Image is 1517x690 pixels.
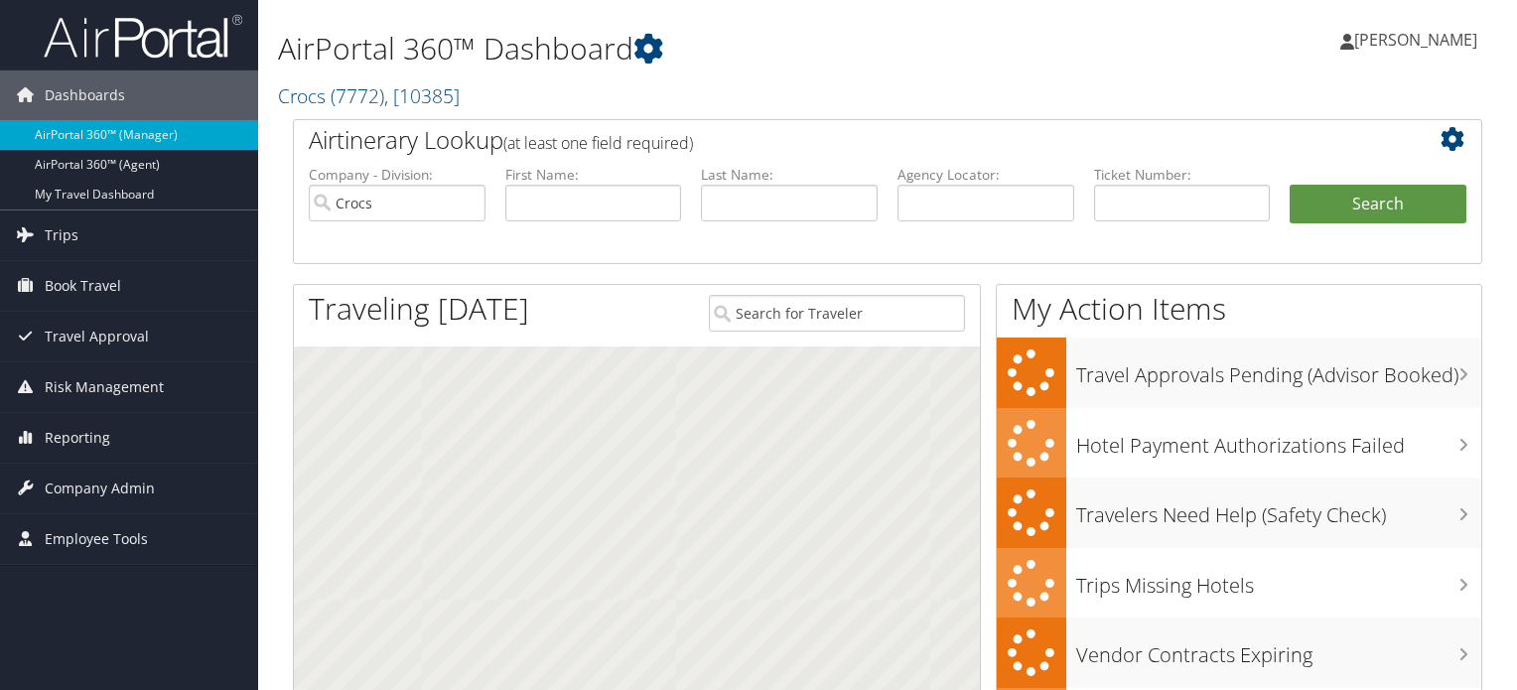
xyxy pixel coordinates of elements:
[45,362,164,412] span: Risk Management
[505,165,682,185] label: First Name:
[278,82,460,109] a: Crocs
[1340,10,1497,69] a: [PERSON_NAME]
[45,413,110,463] span: Reporting
[309,123,1367,157] h2: Airtinerary Lookup
[897,165,1074,185] label: Agency Locator:
[997,548,1481,619] a: Trips Missing Hotels
[309,165,485,185] label: Company - Division:
[45,210,78,260] span: Trips
[503,132,693,154] span: (at least one field required)
[997,618,1481,688] a: Vendor Contracts Expiring
[1094,165,1271,185] label: Ticket Number:
[384,82,460,109] span: , [ 10385 ]
[997,478,1481,548] a: Travelers Need Help (Safety Check)
[997,408,1481,479] a: Hotel Payment Authorizations Failed
[309,288,529,330] h1: Traveling [DATE]
[1354,29,1477,51] span: [PERSON_NAME]
[701,165,878,185] label: Last Name:
[1076,351,1481,389] h3: Travel Approvals Pending (Advisor Booked)
[45,312,149,361] span: Travel Approval
[45,261,121,311] span: Book Travel
[1076,422,1481,460] h3: Hotel Payment Authorizations Failed
[45,70,125,120] span: Dashboards
[997,288,1481,330] h1: My Action Items
[45,464,155,513] span: Company Admin
[44,13,242,60] img: airportal-logo.png
[331,82,384,109] span: ( 7772 )
[709,295,965,332] input: Search for Traveler
[1076,631,1481,669] h3: Vendor Contracts Expiring
[45,514,148,564] span: Employee Tools
[1076,562,1481,600] h3: Trips Missing Hotels
[1290,185,1466,224] button: Search
[278,28,1091,69] h1: AirPortal 360™ Dashboard
[1076,491,1481,529] h3: Travelers Need Help (Safety Check)
[997,338,1481,408] a: Travel Approvals Pending (Advisor Booked)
